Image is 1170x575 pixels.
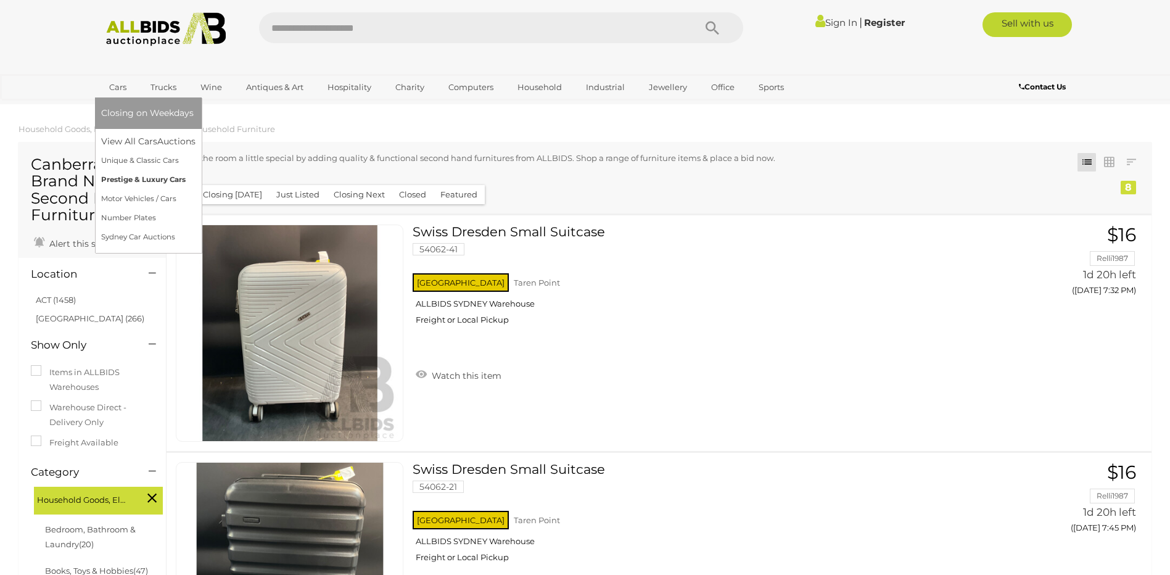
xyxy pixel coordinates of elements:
a: Sign In [815,17,857,28]
span: Alert this sale [46,238,108,249]
a: [GEOGRAPHIC_DATA] (266) [36,313,144,323]
h4: Category [31,466,130,478]
a: ACT (1458) [36,295,76,305]
a: Office [703,77,743,97]
a: Swiss Dresden Small Suitcase 54062-21 [GEOGRAPHIC_DATA] Taren Point ALLBIDS SYDNEY Warehouse Frei... [422,462,978,572]
a: Watch this item [413,365,505,384]
a: Household Goods, Electricals & Hobbies [19,124,178,134]
img: 54062-41a.jpeg [182,225,398,441]
h4: Show Only [31,339,130,351]
button: Closed [392,185,434,204]
button: Just Listed [269,185,327,204]
b: Contact Us [1019,82,1066,91]
a: Computers [440,77,501,97]
img: Allbids.com.au [99,12,233,46]
label: Items in ALLBIDS Warehouses [31,365,154,394]
a: Bedroom, Bathroom & Laundry(20) [45,524,136,548]
label: Freight Available [31,436,118,450]
span: $16 [1107,461,1136,484]
span: (20) [79,539,94,549]
button: Closing [DATE] [196,185,270,204]
a: Swiss Dresden Small Suitcase 54062-41 [GEOGRAPHIC_DATA] Taren Point ALLBIDS SYDNEY Warehouse Frei... [422,225,978,334]
a: Cars [101,77,134,97]
a: Register [864,17,905,28]
span: Household Goods, Electricals & Hobbies [37,490,130,507]
a: Sports [751,77,792,97]
a: $16 Relli1987 1d 20h left ([DATE] 7:45 PM) [997,462,1139,539]
span: Watch this item [429,370,501,381]
a: Charity [387,77,432,97]
a: Household Furniture [191,124,275,134]
a: Jewellery [641,77,695,97]
a: Industrial [578,77,633,97]
span: | [859,15,862,29]
a: Alert this sale [31,233,111,252]
a: $16 Relli1987 1d 20h left ([DATE] 7:32 PM) [997,225,1139,302]
a: Hospitality [319,77,379,97]
h4: Location [31,268,130,280]
label: Warehouse Direct - Delivery Only [31,400,154,429]
a: Contact Us [1019,80,1069,94]
a: Antiques & Art [238,77,311,97]
button: Featured [433,185,485,204]
p: Make the room a little special by adding quality & functional second hand furnitures from ALLBIDS... [176,151,1052,165]
a: Trucks [142,77,184,97]
span: $16 [1107,223,1136,246]
button: Closing Next [326,185,392,204]
a: Household [509,77,570,97]
a: Sell with us [983,12,1072,37]
div: 8 [1121,181,1136,194]
h1: Canberra Brand New & Second Hand Furniture [31,156,154,224]
a: Wine [192,77,230,97]
button: Search [682,12,743,43]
